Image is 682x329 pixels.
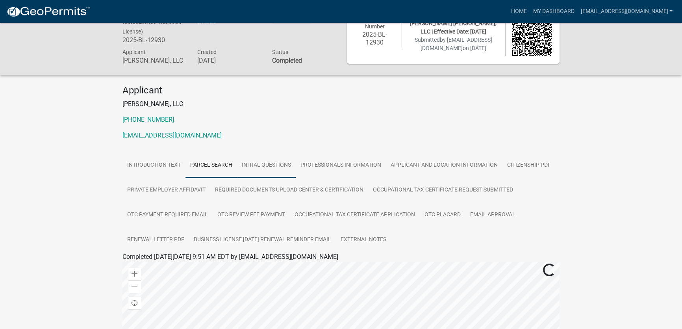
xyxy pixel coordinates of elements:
span: Created [197,49,217,55]
span: Applicant [122,49,146,55]
a: Introduction Text [122,153,185,178]
div: Find my location [128,297,141,309]
img: QR code [512,16,552,56]
span: Status [272,49,288,55]
a: Private Employer Affidavit [122,178,210,203]
a: External Notes [336,227,391,253]
a: Email Approval [465,203,520,228]
div: Zoom out [128,280,141,293]
h4: Applicant [122,85,560,96]
h6: [DATE] [197,57,260,64]
a: Occupational Tax Certificate Request Submitted [368,178,518,203]
a: OTC Placard [420,203,465,228]
a: OTC Payment Required Email [122,203,213,228]
a: Parcel search [185,153,237,178]
a: Business License [DATE] Renewal Reminder Email [189,227,336,253]
a: Applicant and Location Information [386,153,502,178]
div: Zoom in [128,268,141,280]
a: My Dashboard [530,4,577,19]
h6: 2025-BL-12930 [355,31,395,46]
strong: Completed [272,57,302,64]
a: Initial Questions [237,153,296,178]
a: Occupational Tax Certificate Application [290,203,420,228]
span: Number [365,23,385,30]
a: Required Documents Upload Center & Certification [210,178,368,203]
h6: 2025-BL-12930 [122,36,185,44]
a: [PHONE_NUMBER] [122,116,174,123]
a: [EMAIL_ADDRESS][DOMAIN_NAME] [122,132,222,139]
p: [PERSON_NAME], LLC [122,99,560,109]
span: Completed [DATE][DATE] 9:51 AM EDT by [EMAIL_ADDRESS][DOMAIN_NAME] [122,253,338,260]
a: Renewal Letter PDF [122,227,189,253]
h6: [PERSON_NAME], LLC [122,57,185,64]
a: Home [508,4,530,19]
a: [EMAIL_ADDRESS][DOMAIN_NAME] [577,4,676,19]
a: OTC Review Fee Payment [213,203,290,228]
span: Submitted on [DATE] [415,37,492,51]
span: by [EMAIL_ADDRESS][DOMAIN_NAME] [421,37,492,51]
a: Citizenship PDF [502,153,556,178]
a: Professionals Information [296,153,386,178]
